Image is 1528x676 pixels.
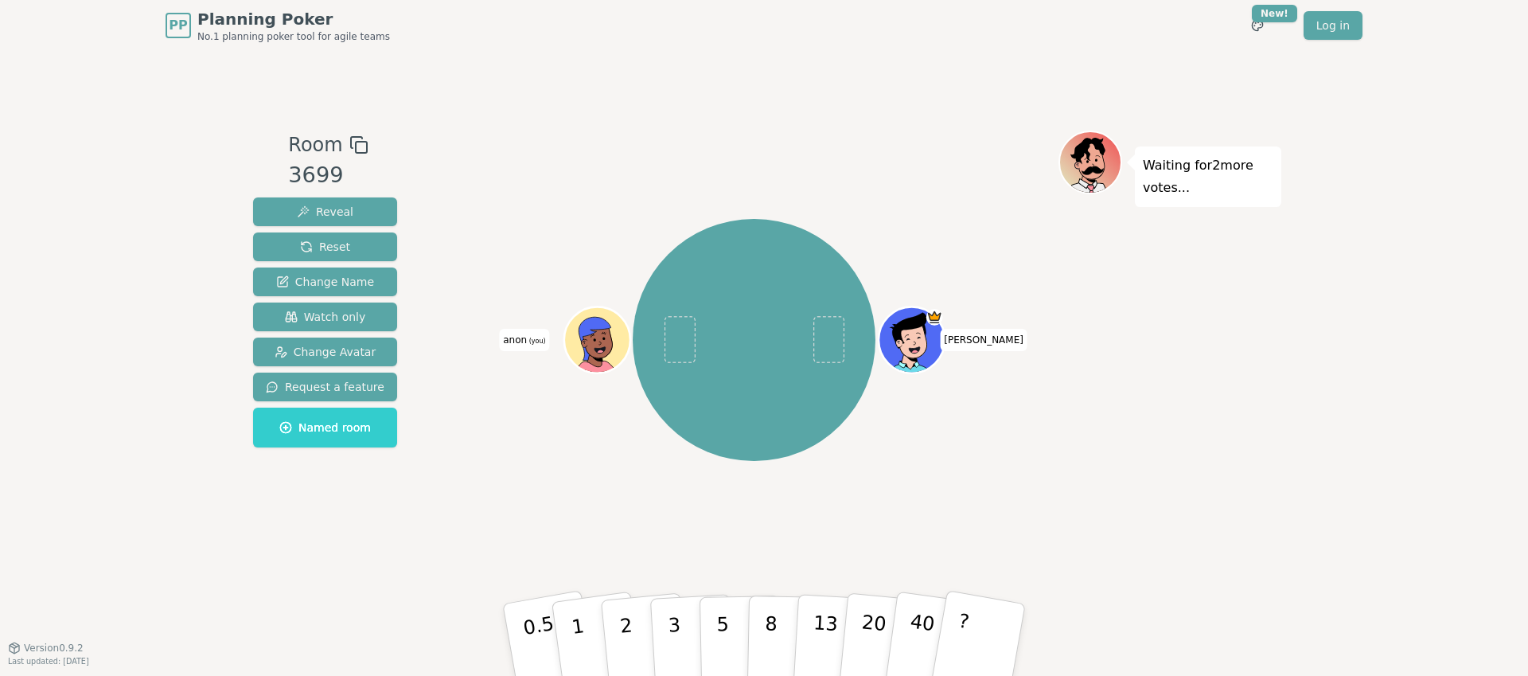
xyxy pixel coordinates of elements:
span: Change Avatar [275,344,376,360]
span: Click to change your name [940,329,1027,351]
span: Version 0.9.2 [24,642,84,655]
button: Change Name [253,268,397,296]
button: Version0.9.2 [8,642,84,655]
span: Request a feature [266,379,384,395]
div: 3699 [288,159,368,192]
button: New! [1243,11,1272,40]
a: Log in [1304,11,1362,40]
button: Click to change your avatar [566,309,628,371]
span: (you) [527,338,546,345]
span: PP [169,16,187,35]
button: Request a feature [253,373,397,401]
span: No.1 planning poker tool for agile teams [197,30,390,43]
span: Reveal [297,204,353,220]
span: Gary is the host [926,309,942,326]
span: Watch only [285,309,366,325]
button: Watch only [253,303,397,331]
span: Named room [279,420,371,436]
span: Planning Poker [197,8,390,30]
a: PPPlanning PokerNo.1 planning poker tool for agile teams [166,8,390,43]
button: Reset [253,232,397,261]
span: Room [288,131,342,159]
span: Change Name [276,274,374,290]
p: Waiting for 2 more votes... [1143,154,1273,199]
button: Named room [253,408,397,447]
span: Last updated: [DATE] [8,657,89,666]
div: New! [1252,5,1297,22]
button: Reveal [253,197,397,226]
span: Reset [300,239,350,255]
button: Change Avatar [253,338,397,366]
span: Click to change your name [499,329,549,351]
